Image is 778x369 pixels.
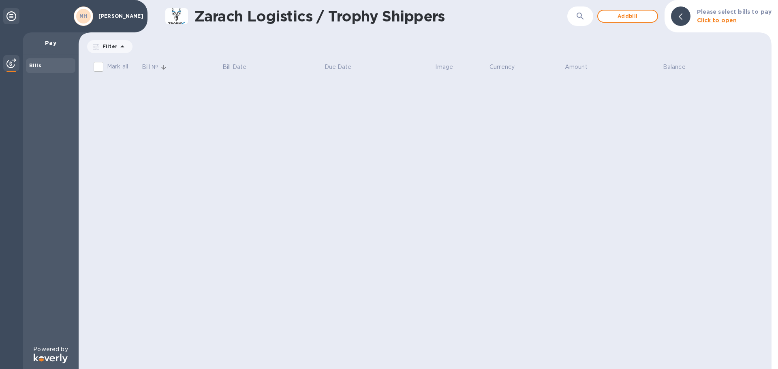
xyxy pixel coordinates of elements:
p: [PERSON_NAME] [98,13,139,19]
p: Image [435,63,453,71]
span: Balance [663,63,696,71]
p: Bill Date [222,63,246,71]
span: Bill Date [222,63,257,71]
p: Bill № [142,63,158,71]
p: Due Date [325,63,352,71]
span: Amount [565,63,598,71]
b: MH [79,13,88,19]
p: Balance [663,63,686,71]
span: Due Date [325,63,362,71]
button: Addbill [597,10,658,23]
b: Bills [29,62,41,68]
span: Add bill [605,11,651,21]
b: Please select bills to pay [697,9,772,15]
p: Filter [99,43,118,50]
p: Pay [29,39,72,47]
h1: Zarach Logistics / Trophy Shippers [194,8,567,25]
p: Currency [489,63,515,71]
p: Amount [565,63,588,71]
p: Powered by [33,345,68,354]
img: Logo [34,354,68,363]
span: Bill № [142,63,169,71]
b: Click to open [697,17,737,23]
p: Mark all [107,62,128,71]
